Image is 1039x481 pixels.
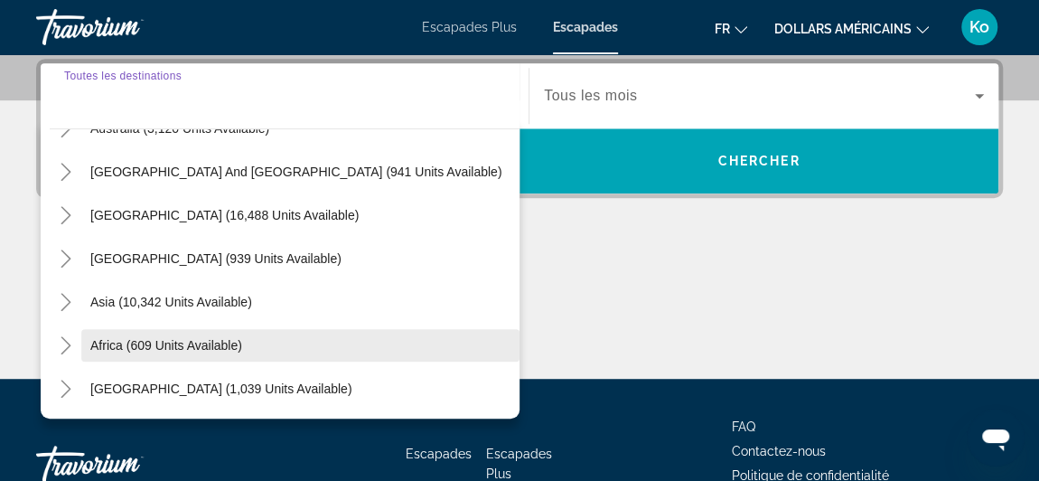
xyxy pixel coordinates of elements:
[81,373,519,405] button: [GEOGRAPHIC_DATA] (1,039 units available)
[90,165,501,179] span: [GEOGRAPHIC_DATA] and [GEOGRAPHIC_DATA] (941 units available)
[50,156,81,188] button: Toggle South Pacific and Oceania (941 units available)
[41,63,998,193] div: Search widget
[732,444,826,458] a: Contactez-nous
[519,128,998,193] button: Chercher
[50,330,81,362] button: Toggle Africa (609 units available)
[486,447,552,481] a: Escapades Plus
[715,15,747,42] button: Changer de langue
[90,382,351,396] span: [GEOGRAPHIC_DATA] (1,039 units available)
[81,156,519,188] button: [GEOGRAPHIC_DATA] and [GEOGRAPHIC_DATA] (941 units available)
[422,20,517,34] a: Escapades Plus
[81,242,519,275] button: [GEOGRAPHIC_DATA] (939 units available)
[732,420,755,434] a: FAQ
[715,22,730,36] font: fr
[81,286,519,318] button: Asia (10,342 units available)
[544,88,637,103] span: Tous les mois
[553,20,618,34] a: Escapades
[64,70,182,81] span: Toutes les destinations
[90,338,242,353] span: Africa (609 units available)
[90,295,252,309] span: Asia (10,342 units available)
[50,200,81,231] button: Toggle South America (16,488 units available)
[50,113,81,145] button: Toggle Australia (3,120 units available)
[406,447,472,461] a: Escapades
[36,4,217,51] a: Travorium
[90,208,359,222] span: [GEOGRAPHIC_DATA] (16,488 units available)
[81,199,519,231] button: [GEOGRAPHIC_DATA] (16,488 units available)
[956,8,1003,46] button: Menu utilisateur
[774,15,929,42] button: Changer de devise
[50,373,81,405] button: Toggle Middle East (1,039 units available)
[81,112,519,145] button: Australia (3,120 units available)
[969,17,989,36] font: Ko
[90,251,342,266] span: [GEOGRAPHIC_DATA] (939 units available)
[50,287,81,318] button: Toggle Asia (10,342 units available)
[81,329,519,362] button: Africa (609 units available)
[50,243,81,275] button: Toggle Central America (939 units available)
[774,22,912,36] font: dollars américains
[967,409,1025,467] iframe: Bouton de lancement de la fenêtre de messagerie
[718,154,800,168] span: Chercher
